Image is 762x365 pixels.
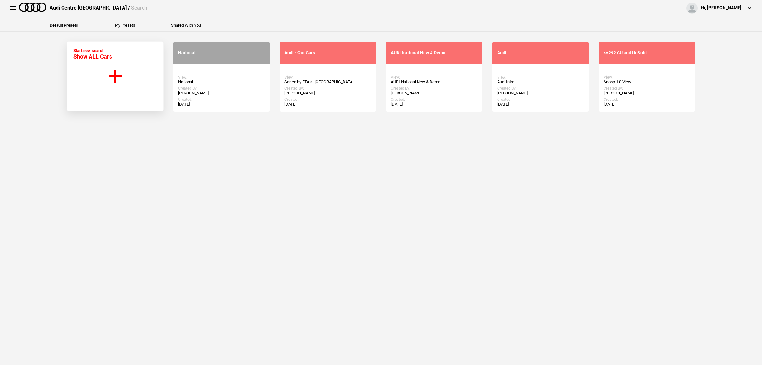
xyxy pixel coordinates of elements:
[178,50,265,56] div: National
[497,86,584,91] div: Created By:
[284,75,371,79] div: View:
[67,41,164,111] button: Start new search Show ALL Cars
[284,97,371,102] div: Created:
[391,79,478,85] div: AUDI National New & Demo
[178,79,265,85] div: National
[178,91,265,96] div: [PERSON_NAME]
[284,86,371,91] div: Created By:
[284,50,371,56] div: Audi - Our Cars
[391,50,478,56] div: AUDI National New & Demo
[497,102,584,107] div: [DATE]
[497,50,584,56] div: Audi
[131,5,147,11] span: Search
[284,79,371,85] div: Sorted by ETA at [GEOGRAPHIC_DATA]
[73,48,112,60] div: Start new search
[604,79,690,85] div: Snoop 1.0 View
[115,23,135,27] button: My Presets
[604,97,690,102] div: Created:
[604,86,690,91] div: Created By:
[604,50,690,56] div: <=292 CU and UnSold
[391,86,478,91] div: Created By:
[73,53,112,60] span: Show ALL Cars
[391,75,478,79] div: View:
[604,91,690,96] div: [PERSON_NAME]
[497,75,584,79] div: View:
[604,102,690,107] div: [DATE]
[171,23,201,27] button: Shared With You
[50,4,147,11] div: Audi Centre [GEOGRAPHIC_DATA] /
[391,97,478,102] div: Created:
[178,75,265,79] div: View:
[50,23,78,27] button: Default Presets
[604,75,690,79] div: View:
[391,91,478,96] div: [PERSON_NAME]
[178,86,265,91] div: Created By:
[497,97,584,102] div: Created:
[391,102,478,107] div: [DATE]
[701,5,741,11] div: Hi, [PERSON_NAME]
[497,79,584,85] div: Audi Intro
[284,102,371,107] div: [DATE]
[19,3,46,12] img: audi.png
[284,91,371,96] div: [PERSON_NAME]
[178,102,265,107] div: [DATE]
[178,97,265,102] div: Created:
[497,91,584,96] div: [PERSON_NAME]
